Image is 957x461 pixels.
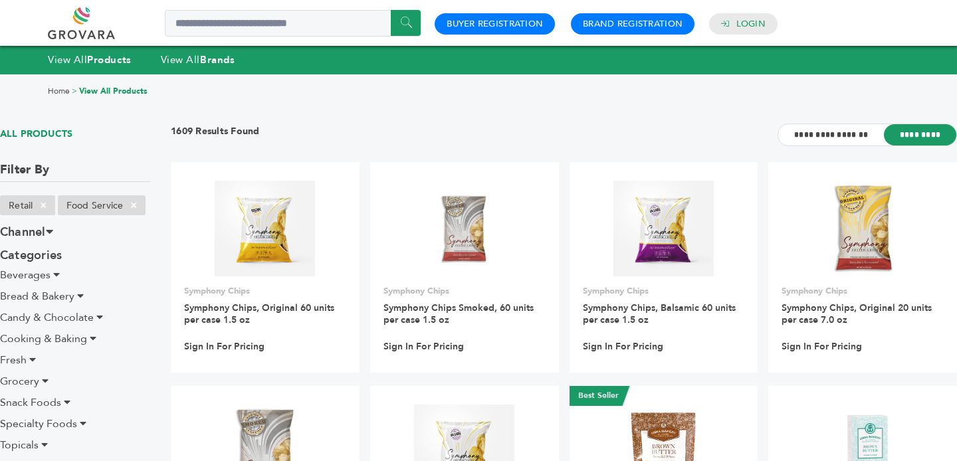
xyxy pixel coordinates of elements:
[184,285,346,297] p: Symphony Chips
[383,285,546,297] p: Symphony Chips
[583,285,745,297] p: Symphony Chips
[782,341,862,353] a: Sign In For Pricing
[383,341,464,353] a: Sign In For Pricing
[416,181,512,277] img: Symphony Chips Smoked, 60 units per case 1.5 oz
[200,53,235,66] strong: Brands
[87,53,131,66] strong: Products
[184,302,334,326] a: Symphony Chips, Original 60 units per case 1.5 oz
[123,197,145,213] span: ×
[215,181,315,276] img: Symphony Chips, Original 60 units per case 1.5 oz
[165,10,421,37] input: Search a product or brand...
[782,285,944,297] p: Symphony Chips
[58,195,146,215] li: Food Service
[583,341,663,353] a: Sign In For Pricing
[33,197,54,213] span: ×
[613,181,714,276] img: Symphony Chips, Balsamic 60 units per case 1.5 oz
[831,181,895,276] img: Symphony Chips, Original 20 units per case 7.0 oz
[447,18,543,30] a: Buyer Registration
[161,53,235,66] a: View AllBrands
[184,341,265,353] a: Sign In For Pricing
[736,18,766,30] a: Login
[383,302,534,326] a: Symphony Chips Smoked, 60 units per case 1.5 oz
[48,86,70,96] a: Home
[171,125,260,145] h3: 1609 Results Found
[48,53,132,66] a: View AllProducts
[782,302,932,326] a: Symphony Chips, Original 20 units per case 7.0 oz
[72,86,77,96] span: >
[583,302,736,326] a: Symphony Chips, Balsamic 60 units per case 1.5 oz
[79,86,148,96] a: View All Products
[583,18,683,30] a: Brand Registration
